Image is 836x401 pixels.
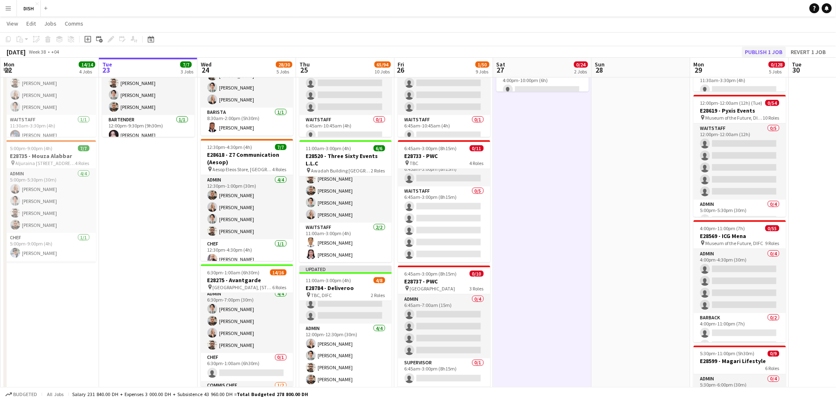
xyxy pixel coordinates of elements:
span: Wed [201,61,212,68]
app-card-role: Waitstaff0/512:00pm-12:00am (12h) [694,124,786,200]
app-card-role: Chef0/14:00pm-10:00pm (6h) [497,70,589,98]
h3: E28735 - Mouza Alabbar [4,152,96,160]
span: 26 [397,65,405,75]
app-job-card: 11:00am-3:00pm (4h)6/6E28520 - Three Sixty Events L.L.C Awadah Building [GEOGRAPHIC_DATA], [GEOGR... [299,140,392,262]
div: 12:30pm-4:30pm (4h)7/7E28618 - Z7 Communication (Aesop) Aesop Eleos Store, [GEOGRAPHIC_DATA] [GEO... [201,139,293,261]
span: Comms [65,20,83,27]
span: 25 [298,65,310,75]
span: 4 Roles [75,160,89,166]
div: Updated [299,266,392,272]
h3: E28520 - Three Sixty Events L.L.C [299,152,392,167]
span: 12:00pm-12:00am (12h) (Tue) [700,100,763,106]
span: 3 Roles [470,285,484,292]
span: TBC [410,160,419,166]
app-card-role: Admin4/412:30pm-1:00pm (30m)[PERSON_NAME][PERSON_NAME][PERSON_NAME][PERSON_NAME] [201,175,293,239]
h3: E28569 - ICG Mena [694,232,786,240]
app-card-role: Admin4/46:30pm-7:00pm (30m)[PERSON_NAME][PERSON_NAME][PERSON_NAME][PERSON_NAME] [201,289,293,353]
span: 28/30 [276,61,292,68]
app-card-role: Barback0/24:00pm-11:00pm (7h) [694,313,786,353]
span: Mon [4,61,14,68]
h3: E28599 - Magari Lifestyle [694,358,786,365]
span: Jobs [44,20,57,27]
div: [DATE] [7,48,26,56]
h3: E28618 - Z7 Communication (Aesop) [201,151,293,166]
span: 22 [2,65,14,75]
span: 14/14 [79,61,95,68]
span: 6:45am-3:00pm (8h15m) [405,145,457,151]
h3: E28275 - Avantgarde [201,276,293,284]
app-job-card: 6:45am-3:00pm (8h15m)0/11E28733 - PWC TBC4 Roles6:45am-3:00pm (8h15m) Supervisor0/16:45am-3:00pm ... [398,140,490,262]
app-card-role: Admin0/45:00pm-5:30pm (30m) [694,200,786,264]
app-card-role: Waitstaff1/111:30am-3:30pm (4h)[PERSON_NAME] [4,115,96,143]
span: [GEOGRAPHIC_DATA], [STREET_ADDRESS] [213,284,273,290]
span: Sat [497,61,506,68]
span: 7/7 [180,61,192,68]
span: Aljuraina [STREET_ADDRESS] [16,160,75,166]
a: View [3,18,21,29]
app-card-role: Admin4/411:00am-11:30am (30m)[PERSON_NAME][PERSON_NAME][PERSON_NAME][PERSON_NAME] [299,159,392,223]
span: 14/16 [270,269,287,276]
span: Museum of the Future, DIFC [706,240,763,246]
span: 0/54 [765,100,779,106]
app-card-role: Waitstaff0/16:45am-10:45am (4h) [398,115,490,143]
div: Salary 231 840.00 DH + Expenses 3 000.00 DH + Subsistence 43 960.00 DH = [72,391,308,397]
span: 4:00pm-11:00pm (7h) [700,225,745,231]
span: 11:00am-3:00pm (4h) [306,277,351,283]
span: 10 Roles [763,115,779,121]
app-job-card: 12:00pm-12:00am (12h) (Tue)0/54E28619 - Pyxis Events Museum of the Future, DIFC10 RolesWaitstaff0... [694,95,786,217]
app-card-role: Bartender1/112:00pm-9:30pm (9h30m)[PERSON_NAME] [102,115,195,143]
app-job-card: Updated11:00am-3:00pm (4h)4/8E28784 - Deliveroo TBC, DIFC2 RolesWaitstaff4I0/411:00am-3:00pm (4h)... [299,266,392,388]
app-card-role: Admin4/411:30am-3:30pm (4h)[PERSON_NAME][PERSON_NAME][PERSON_NAME][PERSON_NAME] [4,51,96,115]
h3: E28619 - Pyxis Events [694,107,786,114]
app-card-role: Admin0/46:45am-7:00am (15m) [299,51,392,115]
span: 30 [791,65,802,75]
span: 0/9 [768,351,779,357]
app-card-role: Supervisor0/16:45am-3:00pm (8h15m) [398,158,490,186]
div: 3 Jobs [181,68,193,75]
span: [GEOGRAPHIC_DATA] [410,285,455,292]
span: 2 Roles [371,167,385,174]
div: 4 Jobs [79,68,95,75]
a: Comms [61,18,87,29]
span: 0/10 [470,271,484,277]
button: Revert 1 job [788,47,829,57]
span: 28 [594,65,605,75]
app-card-role: Supervisor0/16:45am-3:00pm (8h15m) [398,359,490,387]
app-card-role: Barista1/18:30am-2:00pm (5h30m)[PERSON_NAME] [201,108,293,136]
span: Total Budgeted 278 800.00 DH [237,391,308,397]
div: 6:45am-3:00pm (8h15m)0/10E28737 - PWC [GEOGRAPHIC_DATA]3 RolesAdmin0/46:45am-7:00am (15m) Supervi... [398,266,490,388]
h3: E28737 - PWC [398,278,490,285]
app-job-card: 4:00pm-11:00pm (7h)0/55E28569 - ICG Mena Museum of the Future, DIFC9 RolesAdmin0/44:00pm-4:30pm (... [694,220,786,342]
app-card-role: Admin4/412:00pm-12:30pm (30m)[PERSON_NAME][PERSON_NAME][PERSON_NAME][PERSON_NAME] [102,51,195,115]
app-card-role: Chef1/112:30pm-4:30pm (4h)[PERSON_NAME] [201,239,293,267]
h3: E28733 - PWC [398,152,490,160]
a: Jobs [41,18,60,29]
span: Fri [398,61,405,68]
button: Budgeted [4,390,38,399]
div: 5 Jobs [276,68,292,75]
app-card-role: Waitstaff2/211:00am-3:00pm (4h)[PERSON_NAME][PERSON_NAME] [299,223,392,263]
span: Museum of the Future, DIFC [706,115,763,121]
app-card-role: Admin4/45:00pm-5:30pm (30m)[PERSON_NAME][PERSON_NAME][PERSON_NAME][PERSON_NAME] [4,169,96,233]
app-card-role: Admin0/44:00pm-4:30pm (30m) [694,249,786,313]
app-card-role: Admin0/46:45am-7:00am (15m) [398,51,490,115]
div: 5 Jobs [769,68,785,75]
app-job-card: 5:00pm-9:00pm (4h)7/7E28735 - Mouza Alabbar Aljuraina [STREET_ADDRESS]4 RolesAdmin4/45:00pm-5:30p... [4,140,96,262]
span: 0/11 [470,145,484,151]
div: 10 Jobs [375,68,391,75]
span: Aesop Eleos Store, [GEOGRAPHIC_DATA] [GEOGRAPHIC_DATA] [213,166,273,172]
span: Mon [694,61,704,68]
span: 4 Roles [273,166,287,172]
span: Week 38 [27,49,48,55]
app-card-role: Chef1/15:00pm-9:00pm (4h)[PERSON_NAME] [4,233,96,261]
span: 5:00pm-9:00pm (4h) [10,145,53,151]
a: Edit [23,18,39,29]
span: 0/128 [769,61,785,68]
span: View [7,20,18,27]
